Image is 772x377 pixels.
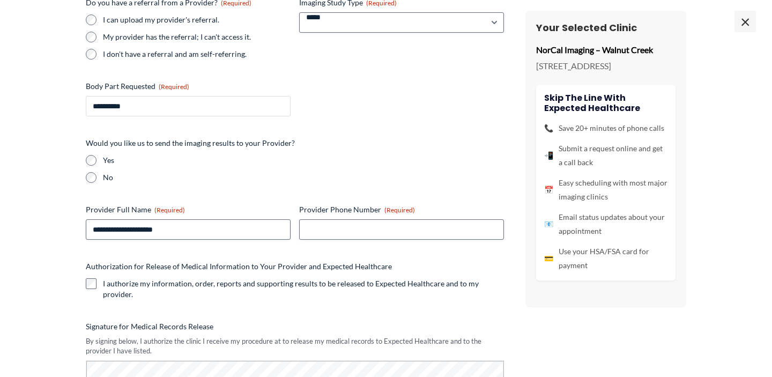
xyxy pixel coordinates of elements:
label: Signature for Medical Records Release [86,321,504,332]
span: 📅 [544,183,553,197]
label: Yes [103,155,504,166]
label: Provider Full Name [86,204,291,215]
span: (Required) [154,206,185,214]
span: 📞 [544,121,553,135]
label: No [103,172,504,183]
p: NorCal Imaging – Walnut Creek [536,42,675,58]
span: 📲 [544,149,553,162]
span: (Required) [159,83,189,91]
h4: Skip the line with Expected Healthcare [544,93,667,113]
span: (Required) [384,206,415,214]
li: Email status updates about your appointment [544,210,667,238]
label: I don't have a referral and am self-referring. [103,49,291,60]
label: I can upload my provider's referral. [103,14,291,25]
li: Save 20+ minutes of phone calls [544,121,667,135]
legend: Authorization for Release of Medical Information to Your Provider and Expected Healthcare [86,261,392,272]
span: × [734,11,756,32]
p: [STREET_ADDRESS] [536,58,675,74]
h3: Your Selected Clinic [536,21,675,34]
label: Provider Phone Number [299,204,504,215]
label: My provider has the referral; I can't access it. [103,32,291,42]
li: Submit a request online and get a call back [544,142,667,169]
span: 📧 [544,217,553,231]
label: I authorize my information, order, reports and supporting results to be released to Expected Heal... [103,278,504,300]
li: Easy scheduling with most major imaging clinics [544,176,667,204]
label: Body Part Requested [86,81,291,92]
li: Use your HSA/FSA card for payment [544,245,667,272]
div: By signing below, I authorize the clinic I receive my procedure at to release my medical records ... [86,336,504,356]
span: 💳 [544,252,553,265]
legend: Would you like us to send the imaging results to your Provider? [86,138,295,149]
